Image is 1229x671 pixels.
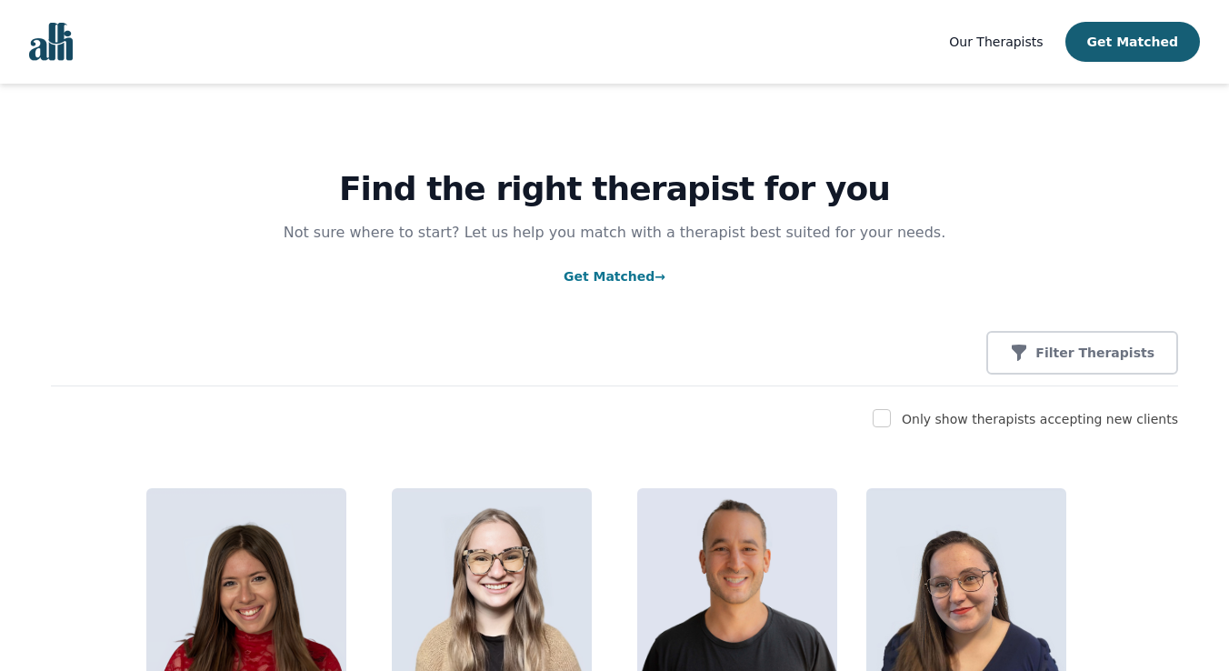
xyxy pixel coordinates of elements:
[1065,22,1200,62] button: Get Matched
[29,23,73,61] img: alli logo
[949,31,1043,53] a: Our Therapists
[654,269,665,284] span: →
[949,35,1043,49] span: Our Therapists
[902,412,1178,426] label: Only show therapists accepting new clients
[564,269,665,284] a: Get Matched
[1035,344,1154,362] p: Filter Therapists
[265,222,964,244] p: Not sure where to start? Let us help you match with a therapist best suited for your needs.
[51,171,1178,207] h1: Find the right therapist for you
[986,331,1178,375] button: Filter Therapists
